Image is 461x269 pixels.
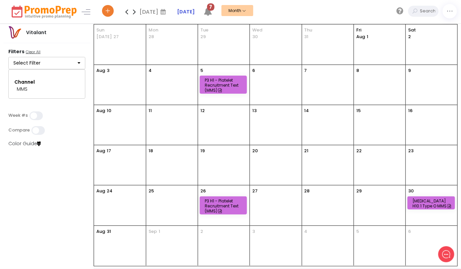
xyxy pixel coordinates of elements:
[113,33,119,40] p: 27
[10,67,123,81] button: New conversation
[8,127,30,133] label: Compare
[356,27,403,33] span: Fri
[408,188,414,194] p: 30
[200,188,206,194] p: 26
[96,188,105,194] p: Aug
[149,107,152,114] p: 11
[356,33,365,40] span: Aug
[56,226,85,230] span: We run on Gist
[356,188,362,194] p: 29
[96,67,105,74] p: Aug
[356,228,359,235] p: 5
[252,148,258,154] p: 20
[252,188,258,194] p: 27
[252,67,255,74] p: 6
[221,5,253,16] button: Month
[304,107,309,114] p: 14
[408,27,455,33] span: Sat
[252,27,299,33] span: Wed
[304,188,310,194] p: 28
[26,49,40,55] u: Clear All
[107,67,109,74] p: 3
[149,67,152,74] p: 4
[356,107,361,114] p: 15
[96,148,105,154] p: Aug
[107,188,112,194] p: 24
[356,67,359,74] p: 8
[107,148,111,154] p: 17
[200,27,247,33] span: Tue
[96,228,105,235] p: Aug
[17,86,77,93] div: MMS
[205,78,244,93] div: P3 H1 - Platelet Recruitment Text (MMS)
[252,107,257,114] p: 13
[149,148,153,154] p: 18
[408,107,412,114] p: 16
[149,228,157,235] span: Sep
[252,33,258,40] p: 30
[438,246,454,262] iframe: gist-messenger-bubble-iframe
[304,33,309,40] p: 31
[8,113,28,118] label: Week #s
[408,33,411,40] p: 2
[140,7,168,17] div: [DATE]
[200,67,203,74] p: 5
[8,48,24,55] strong: Filters
[205,198,244,213] div: P3 H1 - Platelet Recruitment Text (MMS)
[200,107,205,114] p: 12
[10,44,124,55] h2: What can we do to help?
[304,67,307,74] p: 7
[96,33,112,40] p: [DATE]
[159,228,160,235] p: 1
[418,6,439,17] input: Search
[10,32,124,43] h1: Hello [PERSON_NAME]!
[107,228,111,235] p: 31
[14,79,79,86] div: Channel
[200,228,203,235] p: 2
[408,148,413,154] p: 23
[149,188,154,194] p: 25
[107,107,111,114] p: 10
[21,29,51,36] div: Vitalant
[177,8,195,15] a: [DATE]
[200,148,205,154] p: 19
[207,3,214,11] span: 7
[200,33,206,40] p: 29
[96,107,105,114] p: Aug
[304,148,309,154] p: 21
[8,140,41,147] a: Color Guide
[356,33,368,40] p: 1
[356,148,362,154] p: 22
[8,57,85,70] button: Select Filter
[252,228,255,235] p: 3
[96,27,144,33] span: Sun
[304,27,351,33] span: Thu
[43,71,80,77] span: New conversation
[408,67,411,74] p: 9
[149,27,195,33] span: Mon
[149,33,154,40] p: 28
[412,198,452,208] div: [MEDICAL_DATA] H10.1 Type O MMS
[8,26,21,39] img: vitalantlogo.png
[408,228,411,235] p: 6
[304,228,307,235] p: 4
